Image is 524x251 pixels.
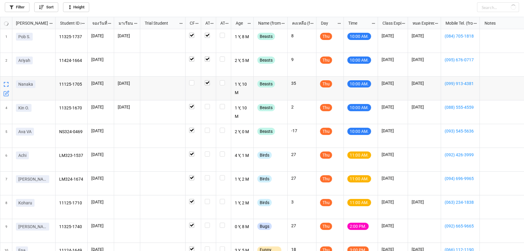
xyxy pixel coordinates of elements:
div: Thu [320,199,332,206]
div: Beasts [257,104,275,111]
p: Achi [18,152,26,158]
p: [DATE] [382,57,404,63]
p: 1 Y, 8 M [235,33,250,41]
span: 9 [5,219,7,243]
p: [DATE] [382,223,404,229]
p: LM324-1674 [59,175,84,184]
div: 10:00 AM. [347,104,371,111]
p: Nanaka [18,81,33,87]
div: Thu [320,57,332,64]
div: Thu [320,175,332,182]
span: 1 [5,29,7,53]
span: 2 [5,53,7,76]
div: Beasts [257,80,275,87]
p: [DATE] [382,128,404,134]
p: 35 [291,80,313,86]
p: NS324-0469 [59,128,84,136]
p: [DATE] [91,175,110,181]
p: [DATE] [91,33,110,39]
p: 4 Y, 1 M [235,152,250,160]
a: (088) 555-4559 [445,104,476,111]
div: Thu [320,104,332,111]
span: 8 [5,195,7,219]
div: Student ID (from [PERSON_NAME] Name) [56,20,81,26]
p: 0 Y, 8 M [235,223,250,231]
div: 10:00 AM. [347,128,371,135]
p: [DATE] [91,80,110,86]
p: 3 [291,199,313,205]
p: [DATE] [382,33,404,39]
p: [DATE] [91,223,110,229]
div: Birds [257,175,272,182]
a: (092) 426-3999 [445,152,476,158]
p: 1 Y, 2 M [235,175,250,184]
div: Beasts [257,128,275,135]
a: Filter [5,2,29,12]
div: 10:00 AM. [347,57,371,64]
div: Beasts [257,57,275,64]
p: 27 [291,175,313,181]
p: 27 [291,152,313,158]
p: 11125-1705 [59,80,84,89]
p: [DATE] [382,80,404,86]
div: คงเหลือ (from Nick Name) [289,20,310,26]
a: (063) 234-1838 [445,199,476,206]
p: [DATE] [91,57,110,63]
span: 7 [5,172,7,195]
a: (094) 696-9965 [445,175,476,182]
div: Beasts [257,33,275,40]
div: จองวันที่ [89,20,108,26]
p: 1 Y, 2 M [235,199,250,207]
div: Thu [320,80,332,87]
div: Birds [257,199,272,206]
p: 11424-1664 [59,57,84,65]
p: 2 [291,104,313,110]
div: Thu [320,33,332,40]
p: [DATE] [382,175,404,181]
p: Kin O. [18,105,29,111]
p: [DATE] [382,152,404,158]
a: Sort [34,2,58,12]
div: Thu [320,152,332,159]
a: (093) 545-5636 [445,128,476,134]
div: grid [0,17,56,29]
p: [DATE] [91,128,110,134]
p: 1 Y, 10 M [235,104,250,120]
a: (099) 913-4381 [445,80,476,87]
div: Trial Student [141,20,179,26]
p: [DATE] [382,104,404,110]
p: [DATE] [412,57,437,63]
p: Koharu [18,200,32,206]
a: Height [63,2,89,12]
p: Pob S. [18,34,30,40]
span: 5 [5,124,7,148]
p: 9 [291,57,313,63]
div: 11:00 AM. [347,175,371,182]
div: 10:00 AM. [347,80,371,87]
p: [DATE] [118,33,136,39]
div: 11:00 AM. [347,152,371,159]
div: Age [232,20,247,26]
p: [DATE] [412,104,437,110]
p: 11325-1737 [59,33,84,41]
p: 11125-1710 [59,199,84,207]
p: Ava VA [18,129,32,135]
div: Birds [257,152,272,159]
span: 4 [5,100,7,124]
p: 2 Y, 0 M [235,128,250,136]
div: CF [186,20,195,26]
p: [PERSON_NAME]ปู [18,176,47,182]
div: ATT [202,20,210,26]
p: [DATE] [412,33,437,39]
div: Class Expiration [379,20,401,26]
div: Thu [320,128,332,135]
div: Bugs [257,223,272,230]
div: Time [345,20,371,26]
p: [DATE] [118,80,136,86]
p: 27 [291,223,313,229]
div: Name (from Class) [255,20,281,26]
div: 2:00 PM. [347,223,369,230]
p: Ariyah [18,57,30,63]
div: 10:00 AM. [347,33,371,40]
p: -17 [291,128,313,134]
